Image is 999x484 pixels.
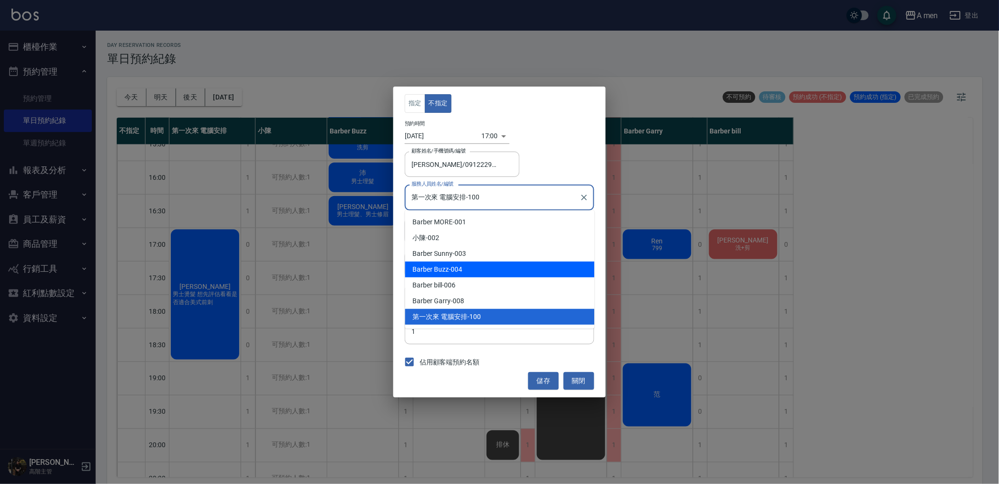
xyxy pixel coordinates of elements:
[405,309,595,325] div: -100
[577,191,591,204] button: Clear
[405,246,595,262] div: -003
[405,94,425,113] button: 指定
[405,277,595,293] div: -006
[405,120,425,127] label: 預約時間
[564,372,594,390] button: 關閉
[413,296,451,306] span: Barber Garry
[528,372,559,390] button: 儲存
[413,312,468,322] span: 第一次來 電腦安排
[413,264,449,275] span: Barber Buzz
[425,94,452,113] button: 不指定
[405,128,481,144] input: Choose date, selected date is 2025-10-11
[405,230,595,246] div: -002
[413,217,453,227] span: Barber MORE
[405,214,595,230] div: -001
[413,233,426,243] span: 小陳
[405,262,595,277] div: -004
[411,147,466,154] label: 顧客姓名/手機號碼/編號
[411,180,454,187] label: 服務人員姓名/編號
[481,128,498,144] div: 17:00
[420,357,480,367] span: 佔用顧客端預約名額
[405,293,595,309] div: -008
[413,249,453,259] span: Barber Sunny
[413,280,442,290] span: Barber bill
